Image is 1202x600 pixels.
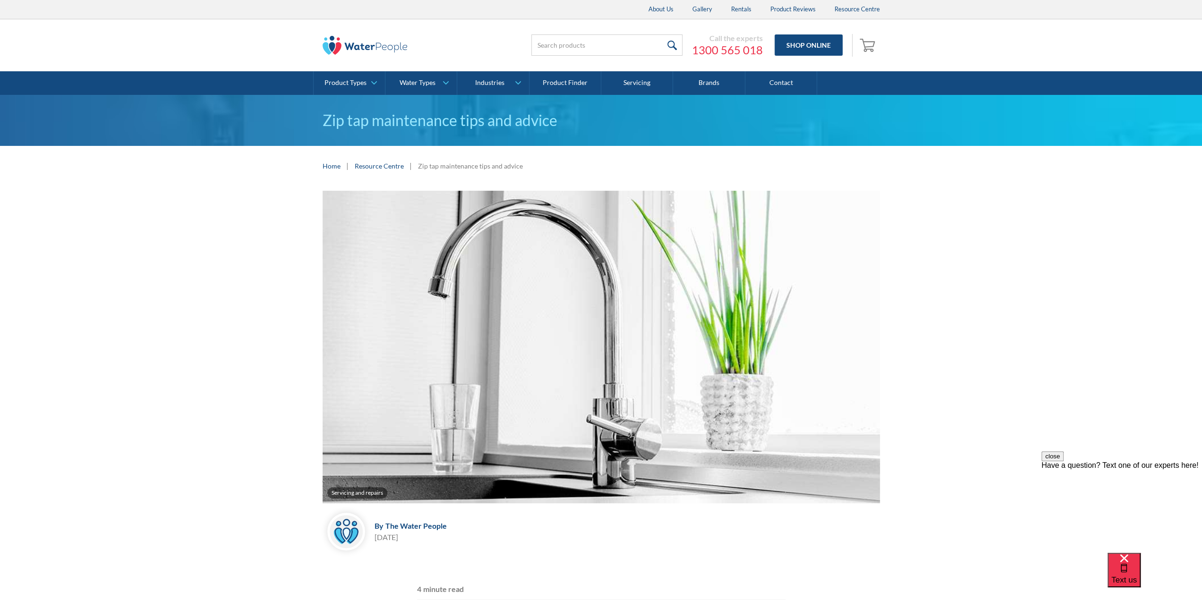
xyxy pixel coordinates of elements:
[345,160,350,171] div: |
[417,583,421,595] div: 4
[775,34,843,56] a: Shop Online
[324,79,367,87] div: Product Types
[531,34,682,56] input: Search products
[860,37,878,52] img: shopping cart
[745,71,817,95] a: Contact
[375,521,384,530] div: By
[423,583,464,595] div: minute read
[692,34,763,43] div: Call the experts
[332,489,383,497] div: Servicing and repairs
[385,521,447,530] div: The Water People
[601,71,673,95] a: Servicing
[323,109,880,132] h1: Zip tap maintenance tips and advice
[409,160,413,171] div: |
[323,191,880,503] img: zip tap maintenance tips hero image
[400,79,435,87] div: Water Types
[375,532,447,543] div: [DATE]
[385,71,457,95] a: Water Types
[323,36,408,55] img: The Water People
[673,71,745,95] a: Brands
[457,71,529,95] a: Industries
[355,161,404,171] a: Resource Centre
[529,71,601,95] a: Product Finder
[323,161,341,171] a: Home
[692,43,763,57] a: 1300 565 018
[475,79,504,87] div: Industries
[1108,553,1202,600] iframe: podium webchat widget bubble
[1041,451,1202,565] iframe: podium webchat widget prompt
[857,34,880,57] a: Open empty cart
[314,71,385,95] a: Product Types
[418,161,523,171] div: Zip tap maintenance tips and advice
